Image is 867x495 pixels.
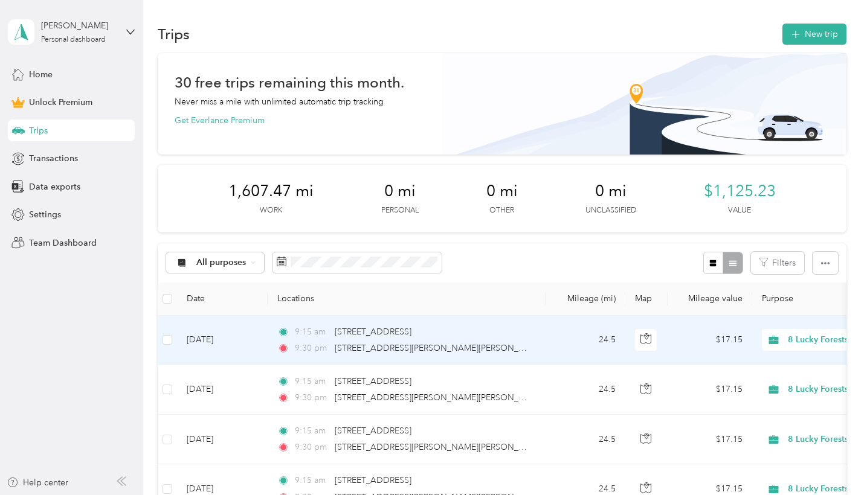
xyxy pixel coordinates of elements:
span: All purposes [196,258,247,267]
span: [STREET_ADDRESS][PERSON_NAME][PERSON_NAME] [335,392,546,403]
span: $1,125.23 [704,182,776,201]
td: 24.5 [546,365,625,415]
div: Personal dashboard [41,36,106,43]
td: 24.5 [546,415,625,464]
span: Team Dashboard [29,237,97,249]
span: [STREET_ADDRESS][PERSON_NAME][PERSON_NAME] [335,343,546,353]
h1: 30 free trips remaining this month. [175,76,404,89]
td: $17.15 [668,415,752,464]
span: 9:15 am [295,474,329,487]
span: Settings [29,208,61,221]
span: 9:15 am [295,375,329,388]
th: Mileage (mi) [546,283,625,316]
span: Home [29,68,53,81]
p: Work [260,205,282,216]
button: Filters [751,252,804,274]
td: [DATE] [177,365,268,415]
span: Trips [29,124,48,137]
span: 9:30 pm [295,441,329,454]
span: 0 mi [384,182,416,201]
span: 0 mi [595,182,627,201]
button: New trip [782,24,846,45]
p: Other [489,205,514,216]
td: [DATE] [177,415,268,464]
span: 0 mi [486,182,518,201]
td: [DATE] [177,316,268,365]
td: $17.15 [668,365,752,415]
span: Unlock Premium [29,96,92,109]
th: Mileage value [668,283,752,316]
th: Map [625,283,668,316]
button: Get Everlance Premium [175,114,265,127]
span: [STREET_ADDRESS] [335,475,411,485]
span: [STREET_ADDRESS][PERSON_NAME][PERSON_NAME] [335,442,546,452]
p: Personal [381,205,419,216]
p: Never miss a mile with unlimited automatic trip tracking [175,95,384,108]
td: $17.15 [668,316,752,365]
th: Date [177,283,268,316]
span: [STREET_ADDRESS] [335,426,411,436]
span: [STREET_ADDRESS] [335,327,411,337]
th: Locations [268,283,546,316]
div: [PERSON_NAME] [41,19,117,32]
h1: Trips [158,28,190,40]
img: Banner [442,53,846,155]
span: Data exports [29,180,80,193]
span: 9:30 pm [295,391,329,404]
iframe: Everlance-gr Chat Button Frame [799,427,867,495]
span: 9:15 am [295,325,329,339]
span: 9:15 am [295,424,329,438]
p: Value [728,205,751,216]
span: [STREET_ADDRESS] [335,376,411,386]
span: Transactions [29,152,78,165]
p: Unclassified [585,205,636,216]
button: Help center [7,476,68,489]
span: 1,607.47 mi [228,182,314,201]
span: 9:30 pm [295,342,329,355]
td: 24.5 [546,316,625,365]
